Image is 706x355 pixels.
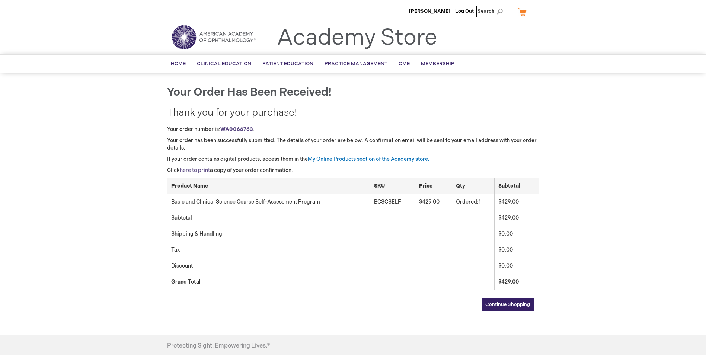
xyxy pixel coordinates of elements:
[277,25,437,51] a: Academy Store
[494,242,539,258] td: $0.00
[494,226,539,242] td: $0.00
[452,178,494,194] th: Qty
[494,194,539,210] td: $429.00
[421,61,454,67] span: Membership
[308,156,429,162] a: My Online Products section of the Academy store.
[167,156,539,163] p: If your order contains digital products, access them in the
[482,298,534,311] a: Continue Shopping
[167,126,539,133] p: Your order number is: .
[262,61,313,67] span: Patient Education
[415,178,452,194] th: Price
[167,274,494,290] td: Grand Total
[452,194,494,210] td: 1
[477,4,506,19] span: Search
[171,61,186,67] span: Home
[494,258,539,274] td: $0.00
[167,258,494,274] td: Discount
[399,61,410,67] span: CME
[370,178,415,194] th: SKU
[220,126,253,132] a: WA0066763
[415,194,452,210] td: $429.00
[494,210,539,226] td: $429.00
[167,194,370,210] td: Basic and Clinical Science Course Self-Assessment Program
[167,178,370,194] th: Product Name
[409,8,450,14] a: [PERSON_NAME]
[167,226,494,242] td: Shipping & Handling
[167,210,494,226] td: Subtotal
[494,178,539,194] th: Subtotal
[180,167,210,173] a: here to print
[167,167,539,174] p: Click a copy of your order confirmation.
[167,108,539,119] h2: Thank you for your purchase!
[370,194,415,210] td: BCSCSELF
[167,242,494,258] td: Tax
[167,86,332,99] span: Your order has been received!
[167,137,539,152] p: Your order has been successfully submitted. The details of your order are below. A confirmation e...
[197,61,251,67] span: Clinical Education
[325,61,387,67] span: Practice Management
[485,301,530,307] span: Continue Shopping
[455,8,474,14] a: Log Out
[494,274,539,290] td: $429.00
[456,199,479,205] span: Ordered:
[167,343,270,349] h4: Protecting Sight. Empowering Lives.®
